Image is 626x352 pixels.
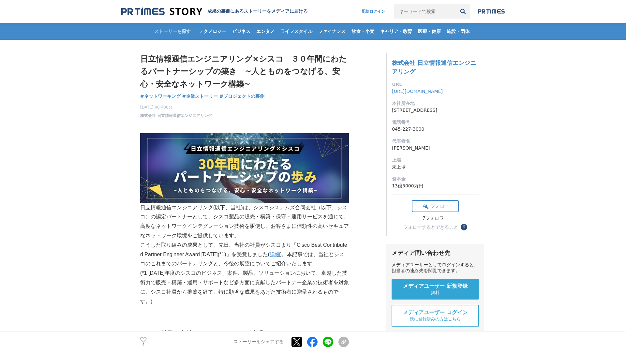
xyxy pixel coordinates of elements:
a: 株式会社 日立情報通信エンジニアリング [140,113,212,119]
a: #企業ストーリー [182,93,218,100]
p: 日立情報通信エンジニアリング(以下、当社)は、シスコシステムズ合同会社（以下、シスコ）の認定パートナーとして、シスコ製品の販売・構築・保守・運用サービスを通じて、高度なネットワークインテグレーシ... [140,133,349,241]
a: 施設・団体 [444,23,472,40]
dt: 本社所在地 [392,100,479,107]
button: フォロー [412,200,459,212]
div: 7フォロワー [412,215,459,221]
h2: シスコ製品と当社のネットワーキング事業 [140,329,349,339]
img: prtimes [478,9,505,14]
a: 配信ログイン [355,4,392,19]
a: エンタメ [254,23,277,40]
span: 施設・団体 [444,28,472,34]
dt: 電話番号 [392,119,479,126]
span: メディアユーザー 新規登録 [403,283,468,290]
a: テクノロジー [196,23,229,40]
span: 医療・健康 [415,28,443,34]
a: 詳細 [270,252,280,257]
span: #ネットワーキング [140,93,181,99]
p: 4 [140,343,147,346]
a: ライフスタイル [278,23,315,40]
span: #プロジェクトの裏側 [219,93,264,99]
a: ファイナンス [316,23,348,40]
dt: 上場 [392,157,479,164]
input: キーワードで検索 [394,4,456,19]
span: テクノロジー [196,28,229,34]
img: 成果の裏側にあるストーリーをメディアに届ける [121,7,202,16]
a: #プロジェクトの裏側 [219,93,264,100]
dt: 資本金 [392,176,479,183]
span: 無料 [431,290,440,296]
a: 医療・健康 [415,23,443,40]
button: ？ [461,224,467,230]
p: ストーリーをシェアする [233,339,284,345]
div: メディアユーザーとしてログインすると、担当者の連絡先を閲覧できます。 [392,262,479,274]
dt: 代表者名 [392,138,479,145]
a: 株式会社 日立情報通信エンジニアリング [392,59,476,75]
dd: 13億5000万円 [392,183,479,189]
span: [DATE] 08時00分 [140,104,212,110]
a: #ネットワーキング [140,93,181,100]
span: キャリア・教育 [378,28,415,34]
dd: 未上場 [392,164,479,170]
span: 既に登録済みの方はこちら [410,316,461,322]
span: 飲食・小売 [349,28,377,34]
span: ライフスタイル [278,28,315,34]
span: ビジネス [230,28,253,34]
dd: [PERSON_NAME] [392,145,479,152]
a: ビジネス [230,23,253,40]
span: メディアユーザー ログイン [403,309,468,316]
dd: 045-227-3000 [392,126,479,133]
span: #企業ストーリー [182,93,218,99]
a: メディアユーザー ログイン 既に登録済みの方はこちら [392,305,479,327]
a: 飲食・小売 [349,23,377,40]
div: フォローするとできること [403,225,458,229]
h2: 成果の裏側にあるストーリーをメディアに届ける [207,8,308,14]
p: こうした取り組みの成果として、先日、当社の社員がシスコより「Cisco Best Contributed Partner Engineer Award [DATE](*1)」を受賞しました( )... [140,241,349,269]
span: エンタメ [254,28,277,34]
span: ファイナンス [316,28,348,34]
div: メディア問い合わせ先 [392,249,479,257]
a: [URL][DOMAIN_NAME] [392,89,443,94]
dt: URL [392,81,479,88]
a: 成果の裏側にあるストーリーをメディアに届ける 成果の裏側にあるストーリーをメディアに届ける [121,7,308,16]
h1: 日立情報通信エンジニアリング×シスコ ３０年間にわたるパートナーシップの築き ~人とものをつなげる、安心・安全なネットワーク構築~ [140,53,349,90]
button: 検索 [456,4,470,19]
img: thumbnail_291a6e60-8c83-11f0-9d6d-a329db0dd7a1.png [140,133,349,203]
dd: [STREET_ADDRESS] [392,107,479,114]
span: ？ [462,225,466,229]
a: メディアユーザー 新規登録 無料 [392,279,479,300]
p: (*1 [DATE]年度のシスコのビジネス、案件、製品、ソリューションにおいて、卓越した技術力で販売・構築・運用・サポートなど多方面に貢献したパートナー企業の技術者を対象に、シスコ社員から推薦を... [140,269,349,306]
a: キャリア・教育 [378,23,415,40]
